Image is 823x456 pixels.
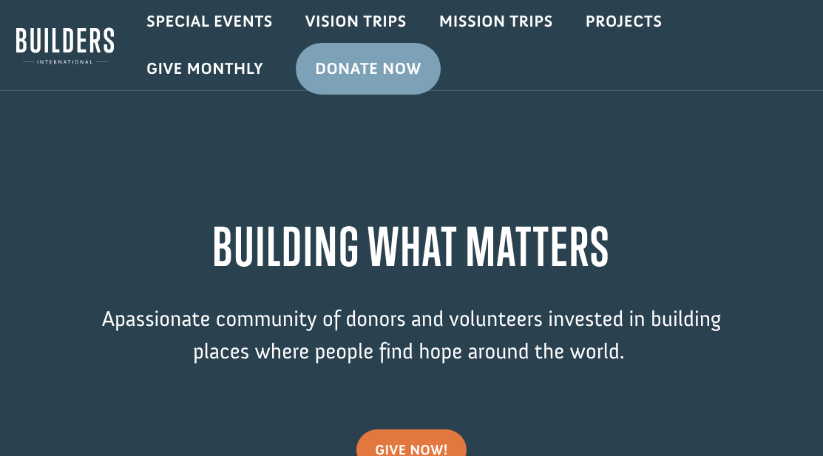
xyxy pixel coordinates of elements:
[102,305,115,332] span: A
[82,216,740,285] h1: BUILDING WHAT MATTERS
[16,23,114,69] img: Builders International
[296,43,441,95] a: Donate Now
[130,47,280,90] a: Give Monthly
[82,303,740,389] p: passionate community of donors and volunteers invested in building places where people find hope ...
